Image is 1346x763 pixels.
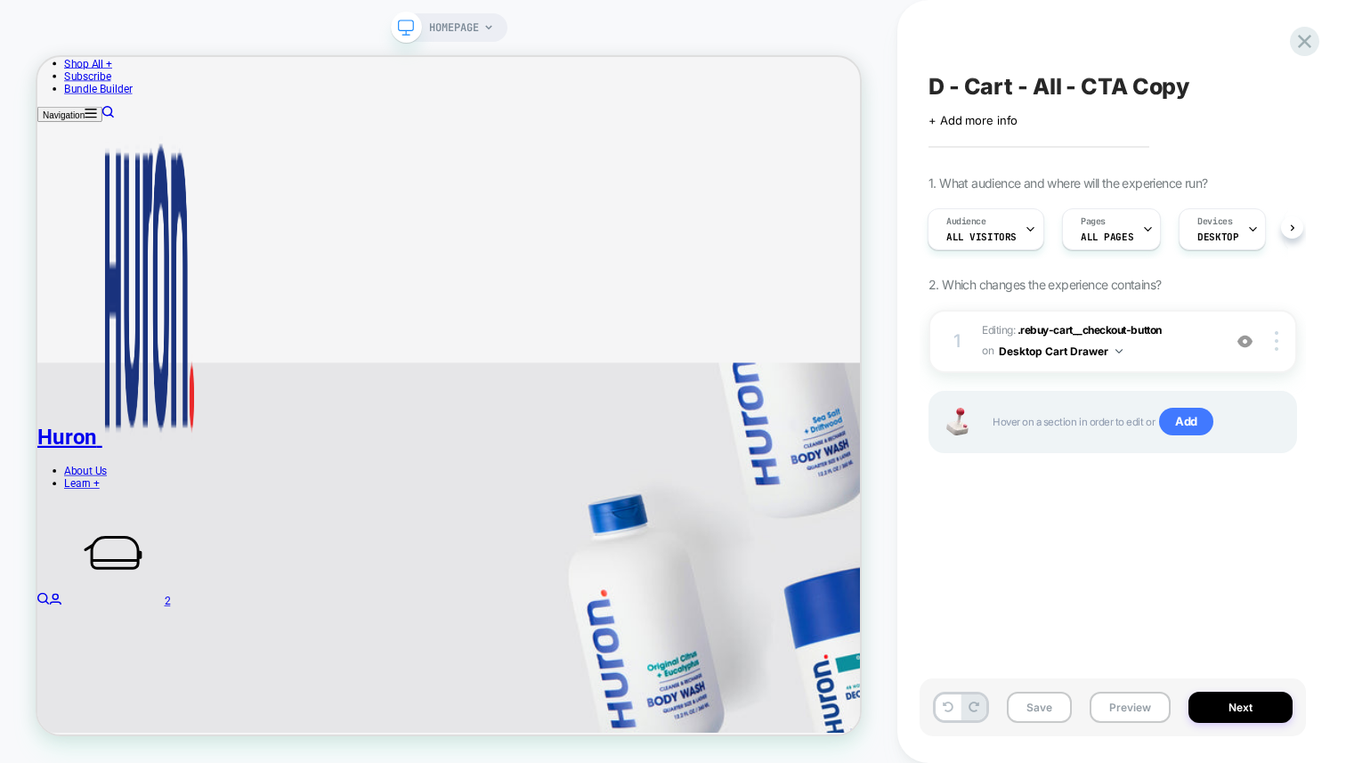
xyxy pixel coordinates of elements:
[928,277,1161,292] span: 2. Which changes the experience contains?
[946,215,986,228] span: Audience
[36,560,83,577] a: Learn +
[1237,334,1253,349] img: crossed eye
[86,105,211,516] img: Huron brand logo
[429,13,479,42] span: HOMEPAGE
[86,68,102,85] a: Search
[999,340,1123,362] button: Desktop Cart Drawer
[32,717,177,734] a: Cart
[7,70,63,84] span: Navigation
[169,717,177,734] cart-count: 2
[36,34,126,51] a: Bundle Builder
[1159,408,1213,436] span: Add
[36,543,93,560] a: About Us
[1081,215,1106,228] span: Pages
[939,408,975,435] img: Joystick
[928,73,1189,100] span: D - Cart - All - CTA Copy
[1115,349,1123,353] img: down arrow
[1275,331,1278,351] img: close
[1090,692,1171,723] button: Preview
[16,717,32,734] a: Login
[1197,231,1238,243] span: DESKTOP
[928,175,1207,191] span: 1. What audience and where will the experience run?
[982,341,993,361] span: on
[982,321,1212,362] span: Editing :
[1081,231,1133,243] span: ALL PAGES
[946,231,1017,243] span: All Visitors
[1007,692,1072,723] button: Save
[948,325,966,357] div: 1
[1188,692,1293,723] button: Next
[36,17,98,34] a: Subscribe
[1197,215,1232,228] span: Devices
[993,408,1277,436] span: Hover on a section in order to edit or
[928,113,1018,127] span: + Add more info
[1018,323,1162,337] span: .rebuy-cart__checkout-button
